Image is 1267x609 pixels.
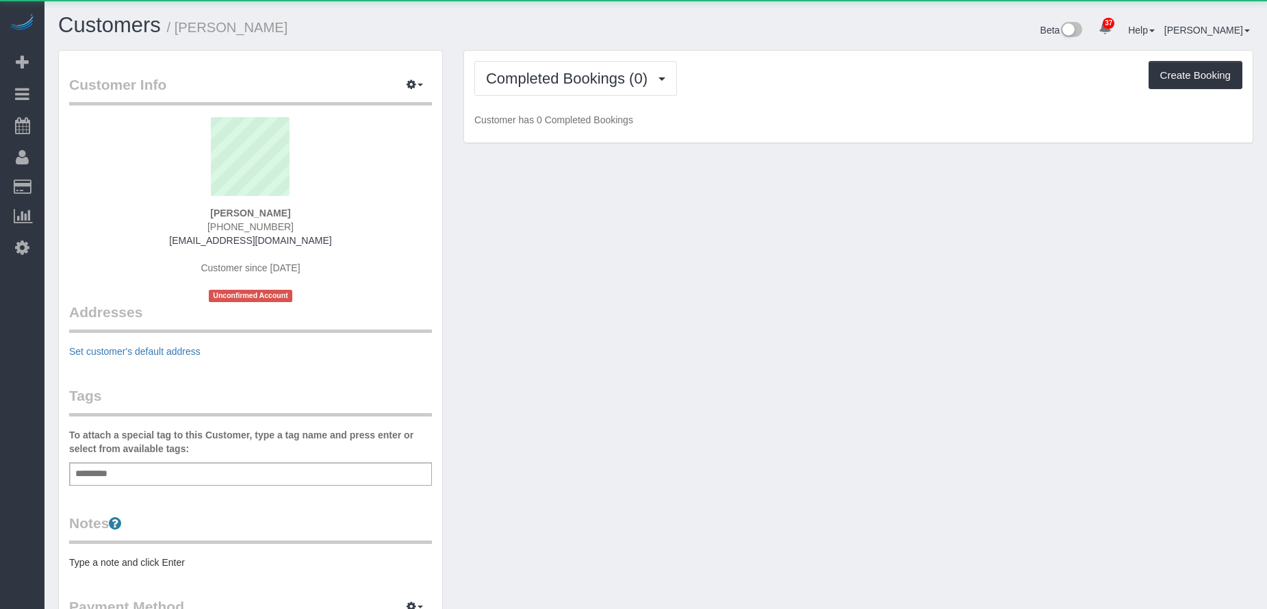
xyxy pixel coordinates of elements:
a: Customers [58,13,161,37]
img: Automaid Logo [8,14,36,33]
span: Unconfirmed Account [209,290,292,301]
button: Create Booking [1149,61,1242,90]
legend: Customer Info [69,75,432,105]
a: Help [1128,25,1155,36]
small: / [PERSON_NAME] [167,20,288,35]
legend: Tags [69,386,432,417]
label: To attach a special tag to this Customer, type a tag name and press enter or select from availabl... [69,428,432,456]
a: [EMAIL_ADDRESS][DOMAIN_NAME] [169,235,331,246]
button: Completed Bookings (0) [474,61,677,96]
pre: Type a note and click Enter [69,556,432,569]
a: Beta [1040,25,1083,36]
a: [PERSON_NAME] [1164,25,1250,36]
span: Completed Bookings (0) [486,70,654,87]
span: Customer since [DATE] [201,262,300,273]
strong: [PERSON_NAME] [210,208,290,219]
span: 37 [1103,18,1114,29]
a: Set customer's default address [69,346,201,357]
a: 37 [1092,14,1118,44]
p: Customer has 0 Completed Bookings [474,113,1242,127]
img: New interface [1060,22,1082,40]
span: [PHONE_NUMBER] [207,221,294,232]
legend: Notes [69,513,432,544]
